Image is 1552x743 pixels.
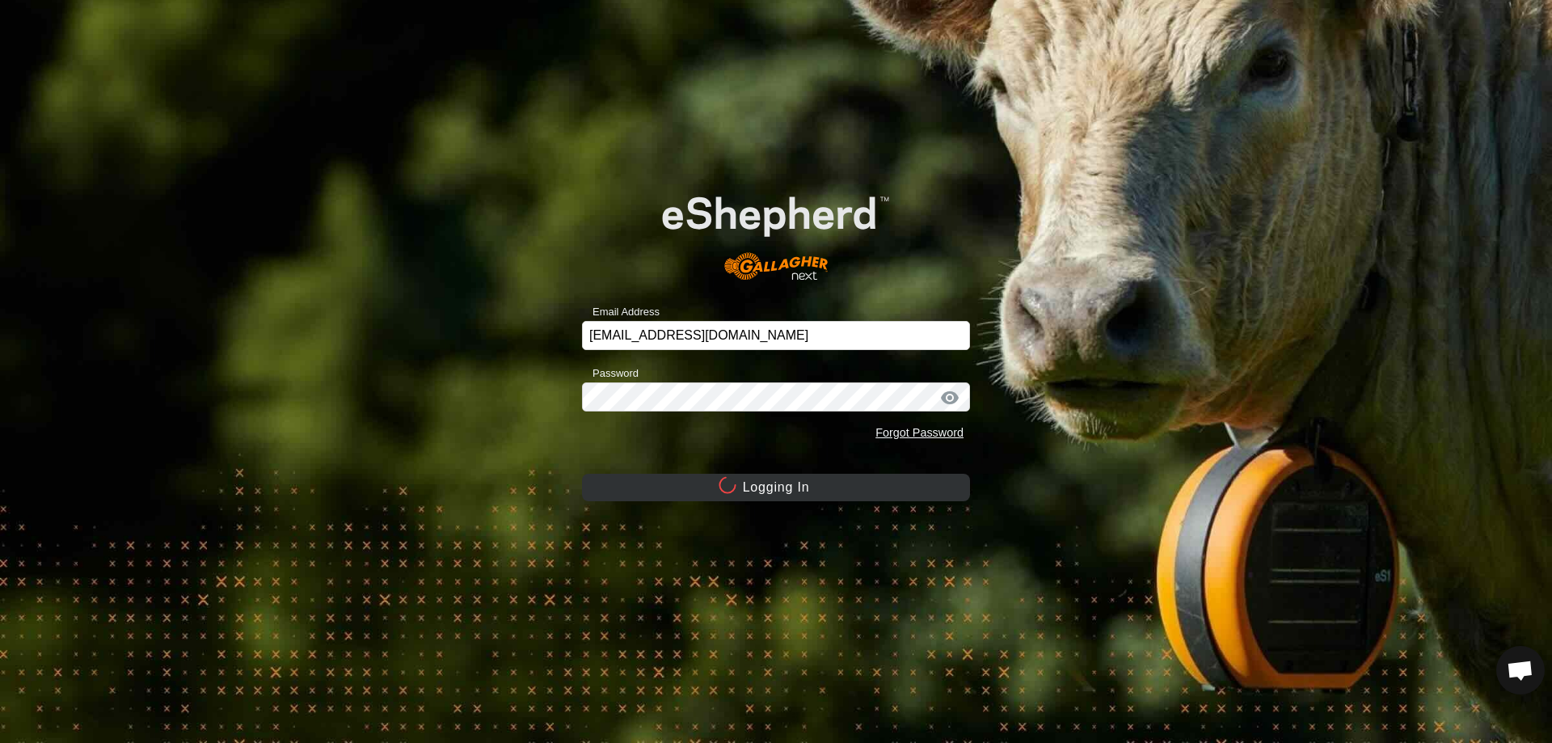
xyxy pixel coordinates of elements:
div: Open chat [1496,646,1545,694]
img: E-shepherd Logo [621,164,931,297]
a: Forgot Password [875,426,964,439]
input: Email Address [582,321,970,350]
label: Email Address [582,304,660,320]
button: Logging In [582,474,970,501]
label: Password [582,365,639,382]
